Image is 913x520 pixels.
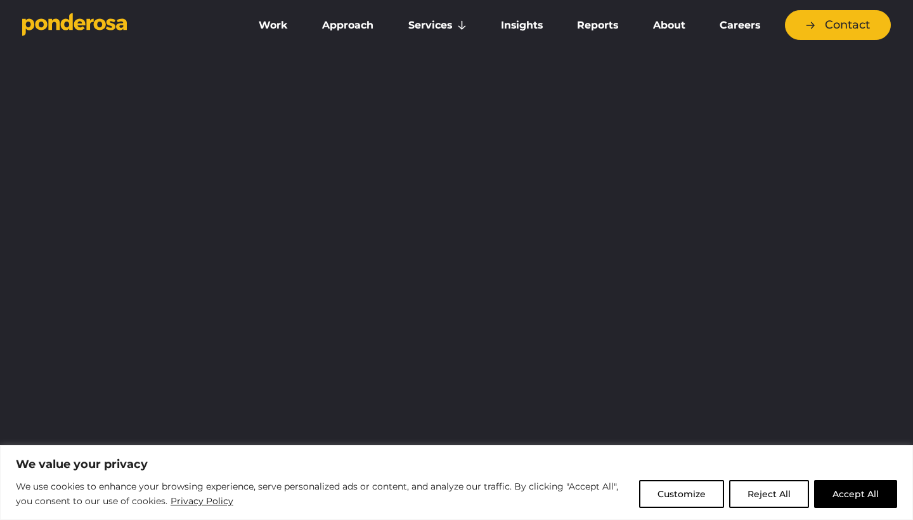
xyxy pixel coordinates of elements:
a: Approach [308,12,388,39]
a: Services [394,12,481,39]
a: Careers [705,12,775,39]
a: Privacy Policy [170,493,234,509]
button: Accept All [814,480,897,508]
a: Contact [785,10,891,40]
button: Reject All [729,480,809,508]
a: Work [244,12,302,39]
p: We use cookies to enhance your browsing experience, serve personalized ads or content, and analyz... [16,479,630,509]
button: Customize [639,480,724,508]
a: About [638,12,699,39]
p: We value your privacy [16,457,897,472]
a: Go to homepage [22,13,225,38]
a: Reports [562,12,633,39]
a: Insights [486,12,557,39]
